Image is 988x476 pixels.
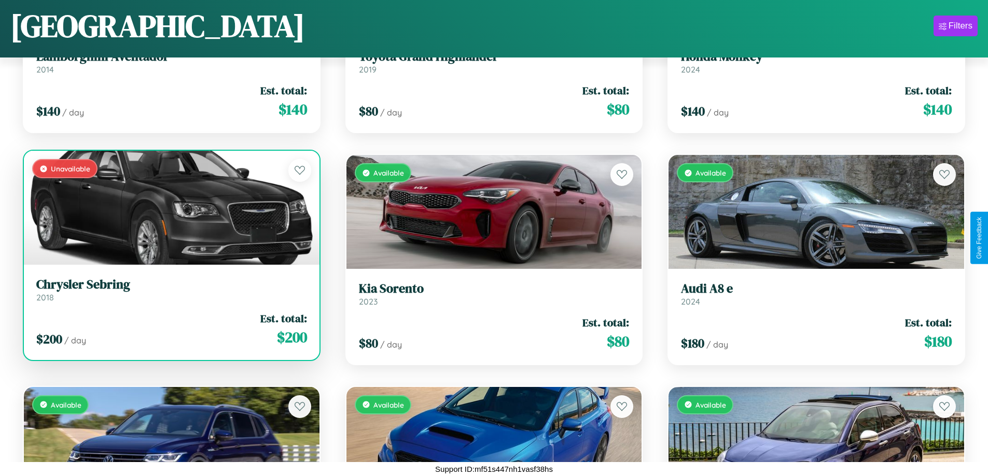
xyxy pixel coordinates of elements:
[924,331,952,352] span: $ 180
[260,311,307,326] span: Est. total:
[435,462,553,476] p: Support ID: mf51s447nh1vasf38hs
[62,107,84,118] span: / day
[36,292,54,302] span: 2018
[695,168,726,177] span: Available
[976,217,983,259] div: Give Feedback
[359,296,378,307] span: 2023
[359,281,630,296] h3: Kia Sorento
[64,335,86,345] span: / day
[36,277,307,302] a: Chrysler Sebring2018
[359,281,630,307] a: Kia Sorento2023
[36,64,54,75] span: 2014
[36,103,60,120] span: $ 140
[607,331,629,352] span: $ 80
[380,107,402,118] span: / day
[681,335,704,352] span: $ 180
[359,64,377,75] span: 2019
[359,49,630,75] a: Toyota Grand Highlander2019
[373,400,404,409] span: Available
[359,103,378,120] span: $ 80
[582,83,629,98] span: Est. total:
[607,99,629,120] span: $ 80
[681,103,705,120] span: $ 140
[681,49,952,75] a: Honda Monkey2024
[373,168,404,177] span: Available
[51,164,90,173] span: Unavailable
[359,49,630,64] h3: Toyota Grand Highlander
[706,339,728,350] span: / day
[36,277,307,292] h3: Chrysler Sebring
[359,335,378,352] span: $ 80
[279,99,307,120] span: $ 140
[380,339,402,350] span: / day
[681,281,952,296] h3: Audi A8 e
[277,327,307,348] span: $ 200
[695,400,726,409] span: Available
[681,296,700,307] span: 2024
[51,400,81,409] span: Available
[905,83,952,98] span: Est. total:
[582,315,629,330] span: Est. total:
[681,281,952,307] a: Audi A8 e2024
[934,16,978,36] button: Filters
[10,5,305,47] h1: [GEOGRAPHIC_DATA]
[260,83,307,98] span: Est. total:
[36,330,62,348] span: $ 200
[681,64,700,75] span: 2024
[36,49,307,75] a: Lamborghini Aventador2014
[949,21,972,31] div: Filters
[923,99,952,120] span: $ 140
[905,315,952,330] span: Est. total:
[707,107,729,118] span: / day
